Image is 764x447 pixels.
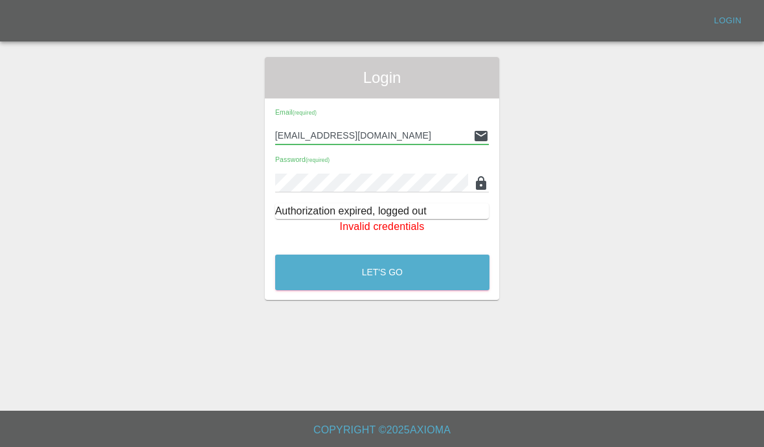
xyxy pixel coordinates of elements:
span: Password [275,155,330,163]
p: Invalid credentials [275,219,489,235]
h6: Copyright © 2025 Axioma [10,421,754,439]
span: Email [275,108,317,116]
button: Let's Go [275,255,489,290]
small: (required) [292,110,316,116]
div: Authorization expired, logged out [275,203,489,219]
a: Login [707,11,748,31]
span: Login [275,67,489,88]
small: (required) [306,157,330,163]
